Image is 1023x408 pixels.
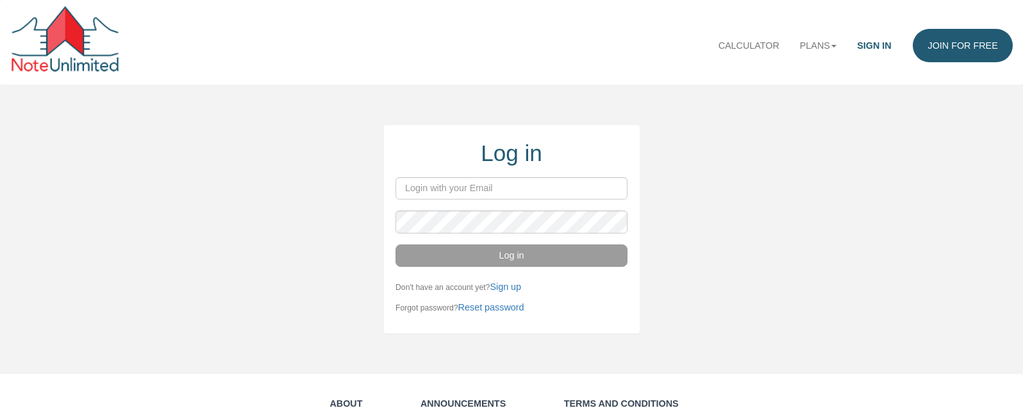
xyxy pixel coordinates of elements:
a: Sign in [847,29,901,62]
div: Log in [395,137,628,169]
a: Sign up [490,282,521,292]
small: Don't have an account yet? [395,283,521,292]
button: Log in [395,244,628,267]
a: Join for FREE [913,29,1013,62]
input: Login with your Email [395,177,628,200]
a: Calculator [708,29,790,62]
a: Reset password [458,302,524,312]
small: Forgot password? [395,303,524,312]
a: Plans [790,29,847,62]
